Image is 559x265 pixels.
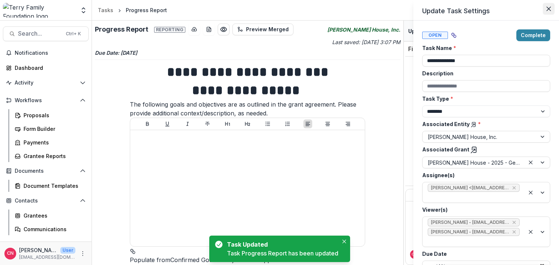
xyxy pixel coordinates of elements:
[422,146,546,154] label: Associated Grant
[431,220,509,225] span: [PERSON_NAME] - [EMAIL_ADDRESS][DOMAIN_NAME]
[543,3,555,15] button: Close
[422,250,546,258] label: Due Date
[422,171,546,179] label: Assignee(s)
[511,228,517,236] div: Remove Carol Nieves - cnieves@theterryfoundation.org
[422,120,546,128] label: Associated Entity
[340,237,349,246] button: Close
[526,228,535,236] div: Clear selected options
[422,95,546,103] label: Task Type
[422,44,546,52] label: Task Name
[431,185,509,190] span: [PERSON_NAME] <[EMAIL_ADDRESS][DOMAIN_NAME]> <[EMAIL_ADDRESS][DOMAIN_NAME]> ([EMAIL_ADDRESS][DOMA...
[431,229,509,234] span: [PERSON_NAME] - [EMAIL_ADDRESS][DOMAIN_NAME]
[516,29,550,41] button: Complete
[526,188,535,197] div: Clear selected options
[227,240,335,249] div: Task Updated
[227,249,338,258] div: Task Progress Report has been updated
[526,158,535,167] div: Clear selected options
[422,69,546,77] label: Description
[511,219,517,226] div: Remove Kathleen Shaw - kshaw@theterryfoundation.org
[448,29,460,41] button: View dependent tasks
[422,206,546,214] label: Viewer(s)
[511,184,517,191] div: Remove Kristi Brandon <kbrandon@hubbardhouse.org> <kbrandon@hubbardhouse.org> (kbrandon@hubbardho...
[422,32,448,39] span: Open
